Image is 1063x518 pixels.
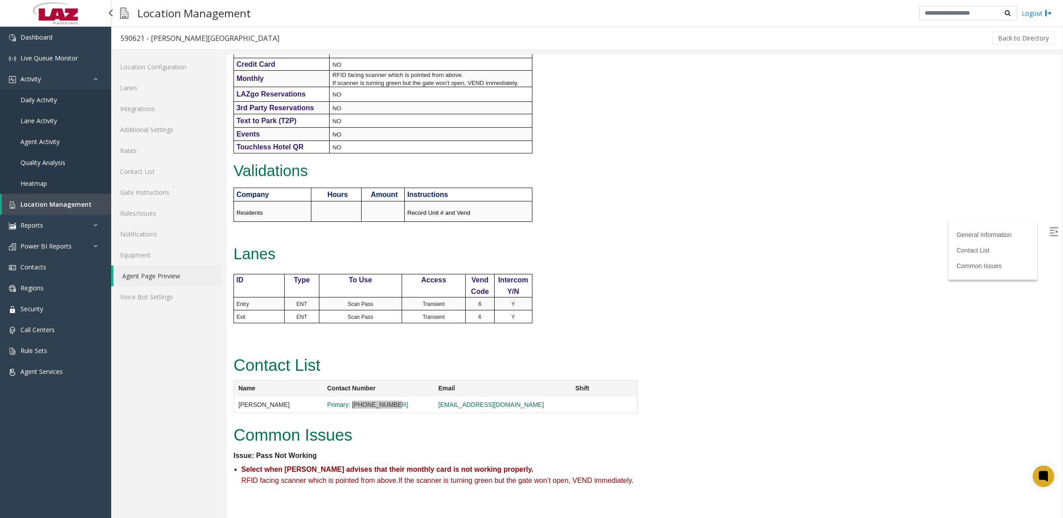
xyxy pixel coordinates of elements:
span: Exit [10,260,19,266]
th: Email [207,326,344,343]
img: 'icon' [9,327,16,334]
span: Amount [144,137,171,144]
td: [PERSON_NAME] [7,342,96,359]
a: Lanes [111,77,222,98]
span: Touchless Hotel QR [10,89,77,96]
a: Gate Instructions [111,182,222,203]
span: Contacts [20,263,46,271]
span: Power BI Reports [20,242,72,250]
a: Location Management [2,194,111,215]
span: If scanner is turning green but the gate won’t open, VEND immediately. [105,25,291,32]
span: NO [105,64,114,70]
img: logout [1045,8,1052,18]
span: Vend [245,222,262,229]
span: Agent Services [20,367,63,376]
th: Shift [344,326,411,343]
a: Additional Settings [111,119,222,140]
span: Events [10,76,33,84]
span: Quality Analysis [20,158,65,167]
a: Common Issues [730,208,775,215]
span: Daily Activity [20,96,57,104]
button: Back to Directory [992,32,1055,45]
a: Rates [111,140,222,161]
img: 'icon' [9,348,16,355]
span: Code [244,233,262,241]
a: Voice Bot Settings [111,286,222,307]
span: Security [20,305,43,313]
a: Integrations [111,98,222,119]
span: Live Queue Monitor [20,54,78,62]
span: RFID facing scanner which is pointed from above. [105,17,236,24]
span: Type [67,222,83,229]
h2: Contact List [7,300,411,323]
img: 'icon' [9,34,16,41]
span: 6 [252,247,255,253]
span: Lane Activity [20,116,57,125]
img: Open/Close Sidebar Menu [822,173,831,182]
th: Name [7,326,96,343]
b: Select when [PERSON_NAME] advises that their monthly card is not working properly. [15,411,307,419]
span: 6 [252,260,255,266]
span: Intercom Y/N [271,222,302,241]
span: Instructions [181,137,221,144]
img: pageIcon [120,2,129,24]
span: Regions [20,284,44,292]
span: Agent Activity [20,137,60,146]
span: Residents [10,155,36,162]
img: 'icon' [9,76,16,83]
span: If the scanner is turning green but the gate won’t open, VEND immediately. [172,422,407,430]
div: 590621 - [PERSON_NAME][GEOGRAPHIC_DATA] [121,32,279,44]
span: Record Unit # and Vend [181,155,244,162]
span: Hours [101,137,121,144]
span: Y [285,260,288,266]
a: Location Configuration [111,56,222,77]
h3: Location Management [133,2,255,24]
img: 'icon' [9,201,16,209]
span: Transient [196,260,218,266]
span: Dashboard [20,33,52,41]
dt: Issue: Pass Not Working [7,396,829,407]
span: Text to Park (T2P) [10,63,70,70]
img: 'icon' [9,369,16,376]
span: Rule Sets [20,346,47,355]
span: Scan Pass [121,247,146,253]
a: Contact List [111,161,222,182]
a: General Information [730,177,785,184]
a: Primary: [PHONE_NUMBER] [101,346,181,354]
span: Transient [196,247,218,253]
span: Access [194,222,219,229]
a: Equipment [111,245,222,265]
span: Validations [7,108,81,125]
a: Rules/Issues [111,203,222,224]
span: Heatmap [20,179,47,188]
span: NO [105,90,114,96]
span: NO [105,37,114,44]
img: 'icon' [9,285,16,292]
img: 'icon' [9,306,16,313]
h2: Common Issues [7,369,829,393]
img: 'icon' [9,222,16,229]
span: Y [285,247,288,253]
th: Contact Number [96,326,207,343]
a: Logout [1022,8,1052,18]
span: NO [105,77,114,84]
img: 'icon' [9,243,16,250]
img: 'icon' [9,55,16,62]
span: NO [105,51,114,57]
span: Activity [20,75,41,83]
a: Agent Page Preview [113,265,222,286]
span: Scan Pass [121,260,146,266]
span: LAZgo Reservations [10,36,79,44]
span: ID [9,222,16,229]
span: ENT [70,247,81,253]
span: Monthly [10,20,37,28]
a: Notifications [111,224,222,245]
span: Location Management [20,200,92,209]
a: Contact List [730,193,763,200]
span: To Use [122,222,145,229]
font: RFID facing scanner which is pointed from above. [15,422,172,430]
span: ENT [70,260,81,266]
span: Reports [20,221,43,229]
span: Lanes [7,191,48,208]
span: Credit Card [10,6,48,14]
